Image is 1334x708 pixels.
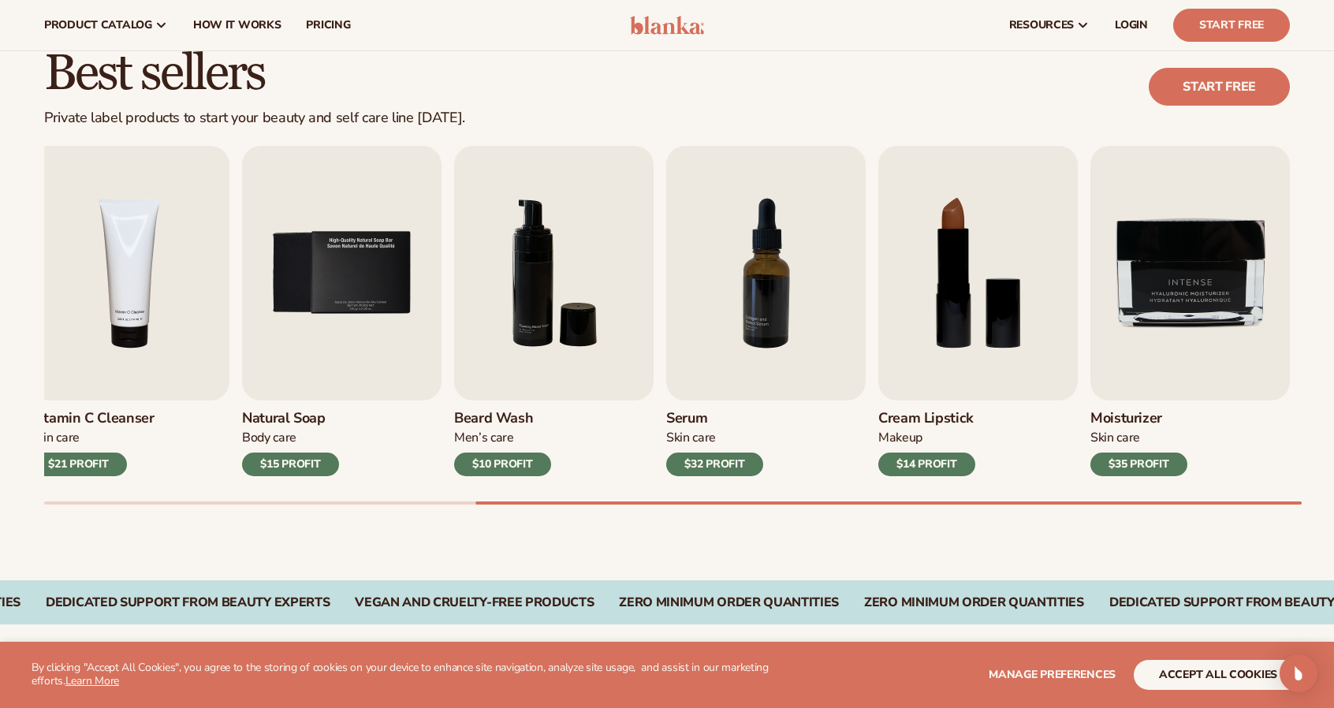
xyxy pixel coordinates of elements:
[666,146,866,476] a: 7 / 9
[242,453,339,476] div: $15 PROFIT
[666,453,763,476] div: $32 PROFIT
[1090,453,1187,476] div: $35 PROFIT
[619,595,839,610] div: Zero Minimum Order QuantitieS
[454,410,551,427] h3: Beard Wash
[193,19,281,32] span: How It Works
[454,430,551,446] div: Men’s Care
[878,430,975,446] div: Makeup
[242,146,442,476] a: 5 / 9
[46,595,330,610] div: DEDICATED SUPPORT FROM BEAUTY EXPERTS
[1090,146,1290,476] a: 9 / 9
[30,146,229,476] a: 4 / 9
[454,453,551,476] div: $10 PROFIT
[1090,410,1187,427] h3: Moisturizer
[630,16,705,35] img: logo
[44,19,152,32] span: product catalog
[30,410,155,427] h3: Vitamin C Cleanser
[1173,9,1290,42] a: Start Free
[1149,68,1290,106] a: Start free
[864,595,1084,610] div: Zero Minimum Order QuantitieS
[454,146,654,476] a: 6 / 9
[65,673,119,688] a: Learn More
[989,660,1116,690] button: Manage preferences
[242,430,339,446] div: Body Care
[1090,430,1187,446] div: Skin Care
[1115,19,1148,32] span: LOGIN
[355,595,594,610] div: Vegan and Cruelty-Free Products
[878,410,975,427] h3: Cream Lipstick
[306,19,350,32] span: pricing
[44,110,465,127] div: Private label products to start your beauty and self care line [DATE].
[878,453,975,476] div: $14 PROFIT
[878,146,1078,476] a: 8 / 9
[30,453,127,476] div: $21 PROFIT
[30,430,155,446] div: Skin Care
[666,410,763,427] h3: Serum
[242,410,339,427] h3: Natural Soap
[1134,660,1302,690] button: accept all cookies
[44,47,465,100] h2: Best sellers
[1280,654,1317,692] div: Open Intercom Messenger
[1009,19,1074,32] span: resources
[989,667,1116,682] span: Manage preferences
[32,661,781,688] p: By clicking "Accept All Cookies", you agree to the storing of cookies on your device to enhance s...
[666,430,763,446] div: Skin Care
